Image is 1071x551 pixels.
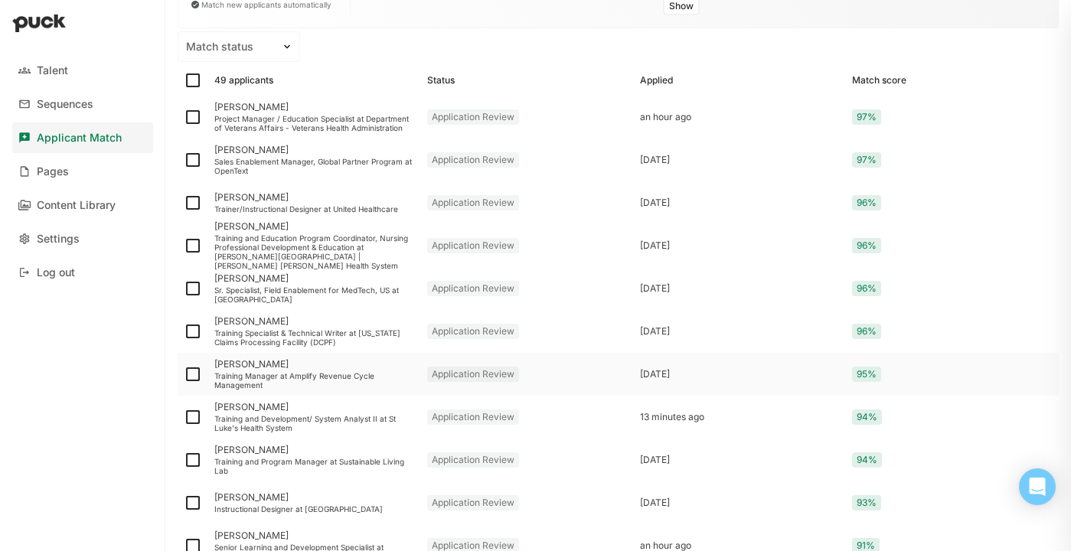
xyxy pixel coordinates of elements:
div: 96% [852,281,881,296]
div: Instructional Designer at [GEOGRAPHIC_DATA] [214,504,415,514]
a: Talent [12,55,153,86]
div: [PERSON_NAME] [214,273,415,284]
div: Training and Education Program Coordinator, Nursing Professional Development & Education at [PERS... [214,233,415,270]
div: 97% [852,109,881,125]
div: [DATE] [640,455,841,465]
a: Settings [12,223,153,254]
div: Settings [37,233,80,246]
a: Sequences [12,89,153,119]
a: Applicant Match [12,122,153,153]
div: Status [427,75,455,86]
div: [PERSON_NAME] [214,492,415,503]
div: 93% [852,495,881,510]
div: [DATE] [640,326,841,337]
div: Application Review [427,281,519,296]
a: Content Library [12,190,153,220]
div: Training and Program Manager at Sustainable Living Lab [214,457,415,475]
div: an hour ago [640,540,841,551]
div: [DATE] [640,497,841,508]
div: 95% [852,367,881,382]
div: Log out [37,266,75,279]
div: Match score [852,75,906,86]
div: [PERSON_NAME] [214,192,415,203]
a: Pages [12,156,153,187]
div: 96% [852,195,881,210]
div: Sr. Specialist, Field Enablement for MedTech, US at [GEOGRAPHIC_DATA] [214,285,415,304]
div: Applied [640,75,673,86]
div: [DATE] [640,240,841,251]
div: 97% [852,152,881,168]
div: [PERSON_NAME] [214,445,415,455]
div: Application Review [427,195,519,210]
div: Application Review [427,324,519,339]
div: Training Manager at Amplify Revenue Cycle Management [214,371,415,390]
div: Trainer/Instructional Designer at United Healthcare [214,204,415,214]
div: Pages [37,165,69,178]
div: Application Review [427,109,519,125]
div: an hour ago [640,112,841,122]
div: [PERSON_NAME] [214,316,415,327]
div: [PERSON_NAME] [214,359,415,370]
div: [DATE] [640,283,841,294]
div: Application Review [427,367,519,382]
div: Project Manager / Education Specialist at Department of Veterans Affairs - Veterans Health Admini... [214,114,415,132]
div: 94% [852,409,882,425]
div: Application Review [427,409,519,425]
div: [DATE] [640,155,841,165]
div: Application Review [427,238,519,253]
div: Application Review [427,452,519,468]
div: Content Library [37,199,116,212]
div: Sales Enablement Manager, Global Partner Program at OpenText [214,157,415,175]
div: 94% [852,452,882,468]
div: [PERSON_NAME] [214,221,415,232]
div: Applicant Match [37,132,122,145]
div: 49 applicants [214,75,273,86]
div: [PERSON_NAME] [214,102,415,112]
div: Sequences [37,98,93,111]
div: [PERSON_NAME] [214,402,415,412]
div: Talent [37,64,68,77]
div: Open Intercom Messenger [1019,468,1056,505]
div: [DATE] [640,369,841,380]
div: 96% [852,324,881,339]
div: [PERSON_NAME] [214,145,415,155]
div: [PERSON_NAME] [214,530,415,541]
div: Training Specialist & Technical Writer at [US_STATE] Claims Processing Facility (DCPF) [214,328,415,347]
div: 96% [852,238,881,253]
div: Training and Development/ System Analyst II at St Luke's Health System [214,414,415,432]
div: 13 minutes ago [640,412,841,422]
div: Application Review [427,495,519,510]
div: [DATE] [640,197,841,208]
div: Application Review [427,152,519,168]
